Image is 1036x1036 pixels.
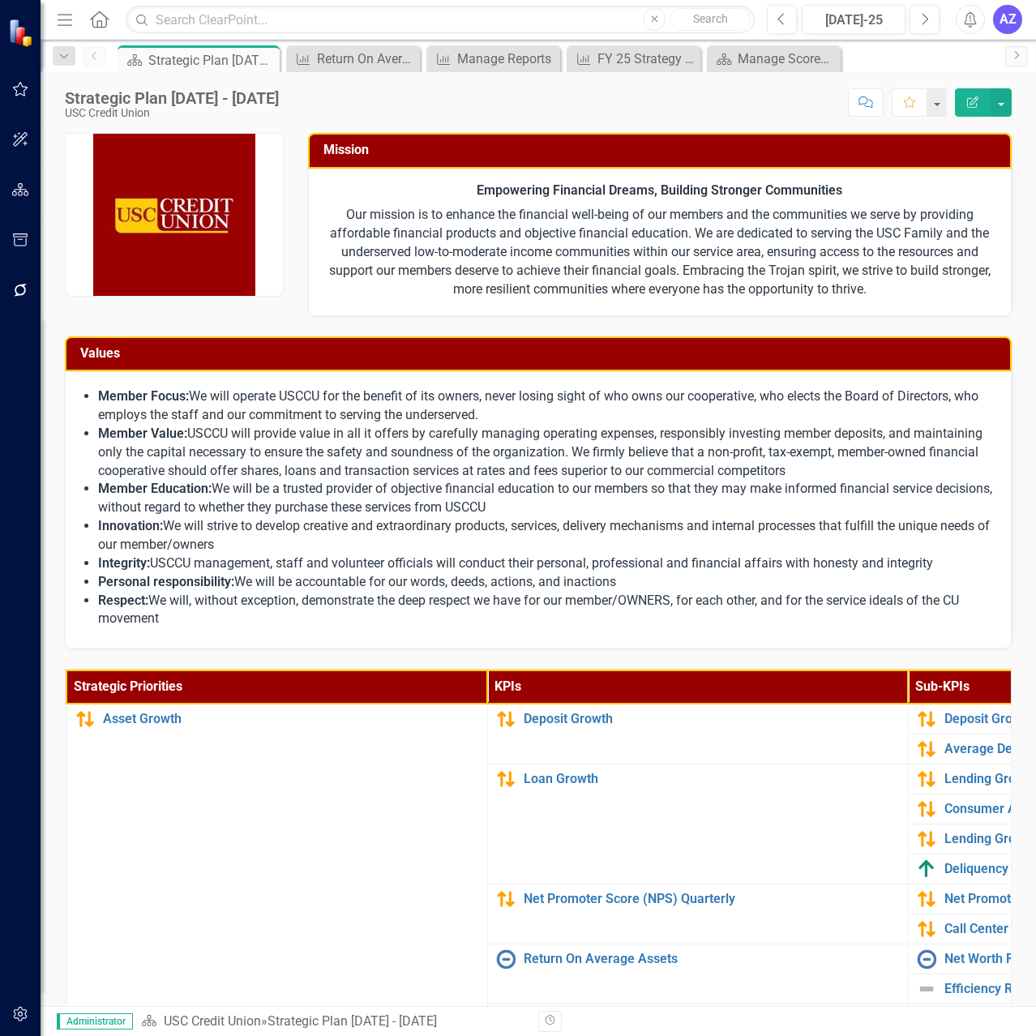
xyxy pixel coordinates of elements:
[917,799,936,819] img: Caution
[98,480,995,517] li: We will be a trusted provider of objective financial education to our members so that they may ma...
[917,829,936,849] img: Caution
[98,518,163,533] strong: Innovation:
[917,949,936,969] img: No Information
[65,89,279,107] div: Strategic Plan [DATE] - [DATE]
[98,426,187,441] strong: Member Value:
[477,182,842,198] strong: Empowering Financial Dreams, Building Stronger Communities
[457,49,556,69] div: Manage Reports
[917,739,936,759] img: Caution
[164,1013,261,1029] a: USC Credit Union
[98,554,995,573] li: USCCU management, staff and volunteer officials will conduct their personal, professional and fin...
[268,1013,437,1029] div: Strategic Plan [DATE] - [DATE]
[98,592,995,629] li: We will, without exception, demonstrate the deep respect we have for our member/OWNERS, for each ...
[98,388,189,404] strong: Member Focus:
[524,712,900,726] a: Deposit Growth
[93,134,255,296] img: USC Credit Union | LinkedIn
[496,709,516,729] img: Caution
[57,1013,133,1030] span: Administrator
[325,203,995,298] p: Our mission is to enhance the financial well-being of our members and the communities we serve by...
[8,19,36,47] img: ClearPoint Strategy
[917,979,936,999] img: Not Defined
[65,107,279,119] div: USC Credit Union
[290,49,416,69] a: Return On Average Assets
[126,6,755,34] input: Search ClearPoint...
[917,769,936,789] img: Caution
[487,704,908,764] td: Double-Click to Edit Right Click for Context Menu
[496,949,516,969] img: No Information
[80,346,1002,361] h3: Values
[98,387,995,425] li: We will operate USCCU for the benefit of its owners, never losing sight of who owns our cooperati...
[98,425,995,481] li: USCCU will provide value in all it offers by carefully managing operating expenses, responsibly i...
[917,709,936,729] img: Caution
[571,49,696,69] a: FY 25 Strategy Alignment Report - Parent / Child
[430,49,556,69] a: Manage Reports
[917,919,936,939] img: Caution
[487,884,908,944] td: Double-Click to Edit Right Click for Context Menu
[524,772,900,786] a: Loan Growth
[141,1012,526,1031] div: »
[487,764,908,884] td: Double-Click to Edit Right Click for Context Menu
[103,712,479,726] a: Asset Growth
[98,481,212,496] strong: Member Education:
[496,769,516,789] img: Caution
[670,8,751,31] button: Search
[993,5,1022,34] button: AZ
[75,709,95,729] img: Caution
[317,49,416,69] div: Return On Average Assets
[917,889,936,909] img: Caution
[802,5,905,34] button: [DATE]-25
[524,892,900,906] a: Net Promoter Score (NPS) Quarterly
[917,859,936,879] img: Above Target
[323,143,1003,157] h3: Mission
[711,49,837,69] a: Manage Scorecards
[597,49,696,69] div: FY 25 Strategy Alignment Report - Parent / Child
[98,574,234,589] strong: Personal responsibility:
[738,49,837,69] div: Manage Scorecards
[98,593,148,608] strong: Respect:
[496,889,516,909] img: Caution
[148,50,276,71] div: Strategic Plan [DATE] - [DATE]
[98,517,995,554] li: We will strive to develop creative and extraordinary products, services, delivery mechanisms and ...
[98,555,150,571] strong: Integrity:
[524,952,900,966] a: Return On Average Assets
[98,573,995,592] li: We will be accountable for our words, deeds, actions, and inactions
[487,944,908,1004] td: Double-Click to Edit Right Click for Context Menu
[807,11,900,30] div: [DATE]-25
[693,12,728,25] span: Search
